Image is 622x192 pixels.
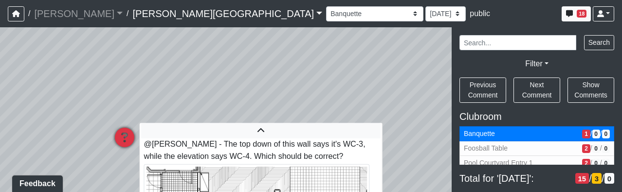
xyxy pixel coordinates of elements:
[590,129,592,139] span: /
[464,129,578,139] span: Banquette
[464,143,578,154] span: Foosball Table
[602,173,604,184] span: /
[34,4,123,23] a: [PERSON_NAME]
[525,59,549,68] a: Filter
[600,129,602,139] span: /
[590,143,592,154] span: /
[600,158,602,168] span: /
[464,158,578,168] span: Pool Courtyard Entry 1
[132,4,322,23] a: [PERSON_NAME][GEOGRAPHIC_DATA]
[604,173,614,184] span: # of resolved comments in revision
[468,81,498,99] span: Previous Comment
[459,35,576,50] input: Search
[584,35,614,50] button: Search
[582,159,590,168] span: # of open/more info comments in revision
[567,77,614,103] button: Show Comments
[123,4,132,23] span: /
[470,9,490,18] span: public
[602,130,610,138] span: # of resolved comments in revision
[592,144,600,153] span: # of QA/customer approval comments in revision
[582,144,590,153] span: # of open/more info comments in revision
[592,173,602,184] span: # of QA/customer approval comments in revision
[592,130,600,138] span: # of QA/customer approval comments in revision
[459,156,614,171] button: Pool Courtyard Entry 12/0/0
[582,130,590,138] span: # of open/more info comments in revision
[24,4,34,23] span: /
[459,173,571,184] span: Total for '[DATE]':
[562,6,591,21] button: 18
[602,159,610,168] span: # of resolved comments in revision
[602,144,610,153] span: # of resolved comments in revision
[513,77,560,103] button: Next Comment
[459,77,506,103] button: Previous Comment
[574,81,607,99] span: Show Comments
[575,173,589,184] span: # of open/more info comments in revision
[600,143,602,154] span: /
[592,159,600,168] span: # of QA/customer approval comments in revision
[577,10,586,18] span: 18
[589,173,592,184] span: /
[590,158,592,168] span: /
[459,126,614,141] button: Banquette1/0/0
[7,173,65,192] iframe: Ybug feedback widget
[522,81,552,99] span: Next Comment
[459,141,614,156] button: Foosball Table2/0/0
[459,111,614,122] h5: Clubroom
